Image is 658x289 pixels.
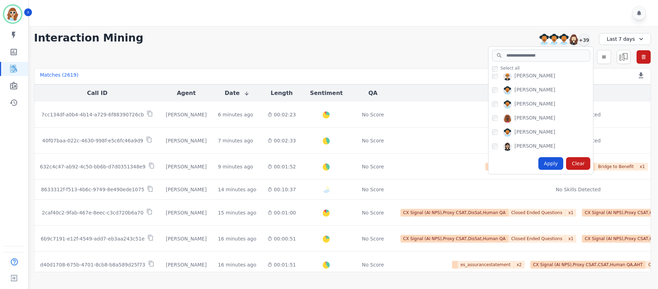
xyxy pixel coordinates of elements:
[267,137,296,144] div: 00:02:33
[362,261,384,268] div: No Score
[41,235,145,242] p: 6b9c7191-e12f-4549-add7-eb3aa243c51e
[400,235,509,243] span: CX Signal (AI NPS),Proxy CSAT,DisSat,Human QA
[599,33,651,45] div: Last 7 days
[166,163,207,170] div: [PERSON_NAME]
[310,89,343,97] button: Sentiment
[267,235,296,242] div: 00:00:51
[218,235,256,242] div: 16 minutes ago
[166,235,207,242] div: [PERSON_NAME]
[87,89,107,97] button: Call ID
[514,100,555,109] div: [PERSON_NAME]
[556,186,600,193] div: No Skills Detected
[267,209,296,216] div: 00:01:00
[177,89,196,97] button: Agent
[225,89,250,97] button: Date
[41,111,144,118] p: 7cc134df-a0b4-4b14-a729-6f88390726cb
[41,186,144,193] p: 8633312f-f513-4b6c-9749-8e490ede1075
[400,209,509,217] span: CX Signal (AI NPS),Proxy CSAT,DisSat,Human QA
[218,111,253,118] div: 6 minutes ago
[595,163,637,171] span: Bridge to Benefit
[362,111,384,118] div: No Score
[218,186,256,193] div: 14 minutes ago
[514,128,555,137] div: [PERSON_NAME]
[500,65,520,71] span: Select all
[166,209,207,216] div: [PERSON_NAME]
[166,137,207,144] div: [PERSON_NAME]
[40,71,79,81] div: Matches ( 2619 )
[362,137,384,144] div: No Score
[34,32,144,44] h1: Interaction Mining
[362,235,384,242] div: No Score
[538,157,564,170] div: Apply
[530,261,646,269] span: CX Signal (AI NPS),Proxy CSAT,CSAT,Human QA,AHT
[218,209,256,216] div: 15 minutes ago
[514,261,525,269] span: x 2
[458,261,514,269] span: es_assurancestatement
[565,235,576,243] span: x 1
[40,163,146,170] p: 632c4c47-ab92-4c50-bb6b-d7d0351348e9
[514,114,555,123] div: [PERSON_NAME]
[362,186,384,193] div: No Score
[368,89,378,97] button: QA
[514,86,555,95] div: [PERSON_NAME]
[42,137,143,144] p: 40f07baa-022c-4630-998f-e5c6fc46a9d9
[509,235,566,243] span: Closed Ended Questions
[166,186,207,193] div: [PERSON_NAME]
[166,261,207,268] div: [PERSON_NAME]
[218,163,253,170] div: 9 minutes ago
[637,163,648,171] span: x 1
[362,209,384,216] div: No Score
[565,209,576,217] span: x 1
[218,261,256,268] div: 16 minutes ago
[218,137,253,144] div: 7 minutes ago
[509,209,566,217] span: Closed Ended Questions
[362,163,384,170] div: No Score
[578,34,590,46] div: +39
[267,111,296,118] div: 00:02:23
[42,209,144,216] p: 2caf40c2-9fab-467e-8eec-c3cd720b6a70
[514,142,555,151] div: [PERSON_NAME]
[4,6,21,23] img: Bordered avatar
[514,72,555,81] div: [PERSON_NAME]
[267,163,296,170] div: 00:01:52
[40,261,145,268] p: d40d1708-675b-4701-8cb8-b8a589d25f73
[166,111,207,118] div: [PERSON_NAME]
[566,157,590,170] div: Clear
[267,261,296,268] div: 00:01:51
[271,89,293,97] button: Length
[267,186,296,193] div: 00:10:37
